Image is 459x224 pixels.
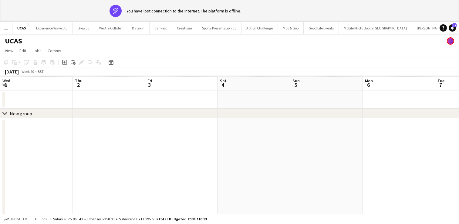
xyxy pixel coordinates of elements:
app-user-avatar: Lucy Carpenter [447,37,454,45]
a: 11 [449,24,456,32]
div: BST [38,69,44,74]
button: Good Life Events [304,22,339,34]
div: You have lost connection to the internet. The platform is offline. [127,8,241,14]
button: UCAS [12,22,31,34]
button: We Are Collider [94,22,127,34]
a: View [2,47,16,55]
span: Sat [220,78,227,83]
span: Edit [19,48,26,53]
span: Fri [147,78,152,83]
span: 5 [292,81,300,88]
button: Datekin [127,22,150,34]
span: Jobs [32,48,42,53]
button: Experience Wave Ltd [31,22,73,34]
button: Action Challenge [241,22,278,34]
div: Salary £125 865.43 + Expenses £250.00 + Subsistence £11 995.50 = [53,217,207,221]
span: 6 [364,81,373,88]
button: Budgeted [3,216,28,222]
button: Mobile Photo Booth [GEOGRAPHIC_DATA] [339,22,412,34]
button: Car Fest [150,22,172,34]
h1: UCAS [5,36,22,46]
span: 3 [147,81,152,88]
button: Moo & Goo [278,22,304,34]
a: Edit [17,47,29,55]
div: New group [10,110,32,117]
a: Jobs [30,47,44,55]
span: Week 40 [20,69,35,74]
button: Brewco [73,22,94,34]
span: Total Budgeted £138 110.93 [158,217,207,221]
span: Budgeted [10,217,27,221]
span: Mon [365,78,373,83]
a: Comms [45,47,64,55]
span: Comms [48,48,61,53]
div: [DATE] [5,69,19,75]
span: Tue [437,78,444,83]
span: View [5,48,13,53]
span: All jobs [33,217,48,221]
button: [PERSON_NAME] [412,22,448,34]
span: 4 [219,81,227,88]
span: 1 [2,81,10,88]
span: Wed [2,78,10,83]
span: Thu [75,78,83,83]
span: 11 [452,23,457,27]
span: Sun [292,78,300,83]
span: 2 [74,81,83,88]
button: Sports Presentation Co [197,22,241,34]
span: 7 [437,81,444,88]
button: Creatisan [172,22,197,34]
